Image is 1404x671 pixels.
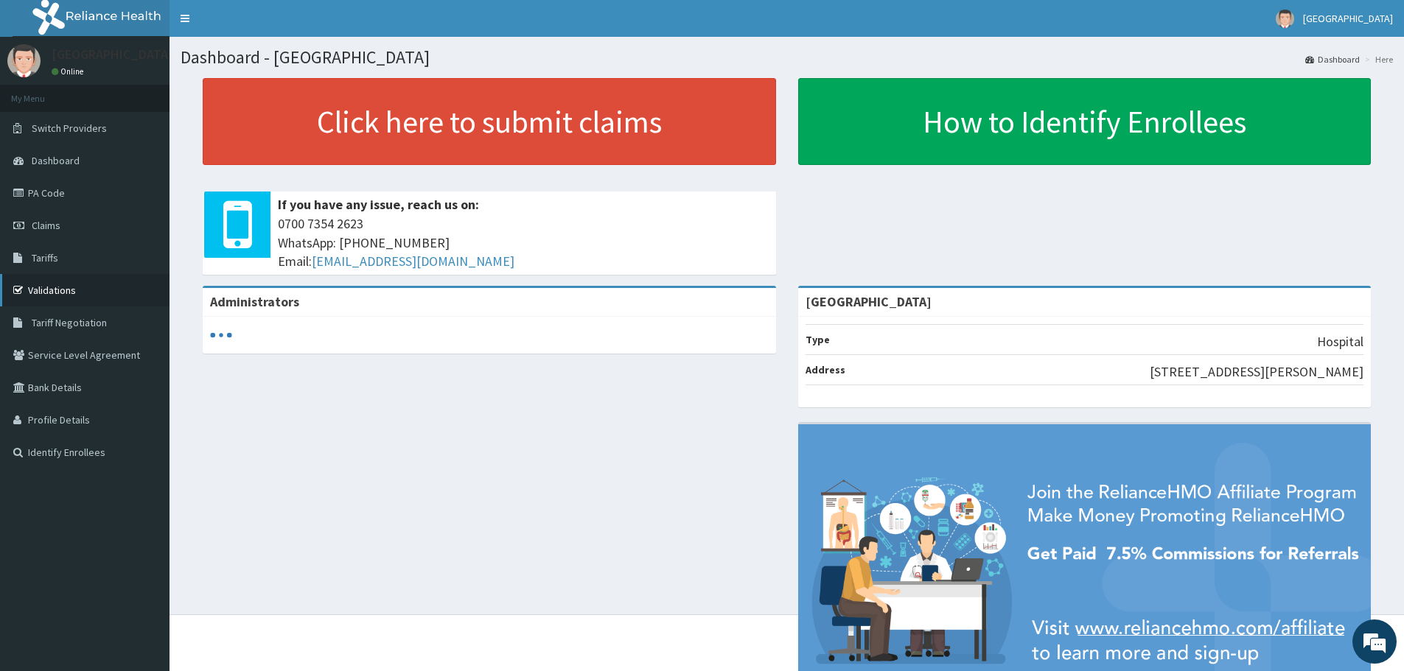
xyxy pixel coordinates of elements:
[798,78,1372,165] a: How to Identify Enrollees
[278,214,769,271] span: 0700 7354 2623 WhatsApp: [PHONE_NUMBER] Email:
[32,122,107,135] span: Switch Providers
[32,251,58,264] span: Tariffs
[806,363,845,376] b: Address
[1303,12,1393,25] span: [GEOGRAPHIC_DATA]
[1317,332,1363,351] p: Hospital
[32,154,80,167] span: Dashboard
[52,48,173,61] p: [GEOGRAPHIC_DATA]
[278,196,479,213] b: If you have any issue, reach us on:
[806,293,932,310] strong: [GEOGRAPHIC_DATA]
[203,78,776,165] a: Click here to submit claims
[32,219,60,232] span: Claims
[210,324,232,346] svg: audio-loading
[1276,10,1294,28] img: User Image
[52,66,87,77] a: Online
[806,333,830,346] b: Type
[312,253,514,270] a: [EMAIL_ADDRESS][DOMAIN_NAME]
[210,293,299,310] b: Administrators
[1361,53,1393,66] li: Here
[32,316,107,329] span: Tariff Negotiation
[1150,362,1363,382] p: [STREET_ADDRESS][PERSON_NAME]
[7,44,41,77] img: User Image
[1305,53,1360,66] a: Dashboard
[181,48,1393,67] h1: Dashboard - [GEOGRAPHIC_DATA]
